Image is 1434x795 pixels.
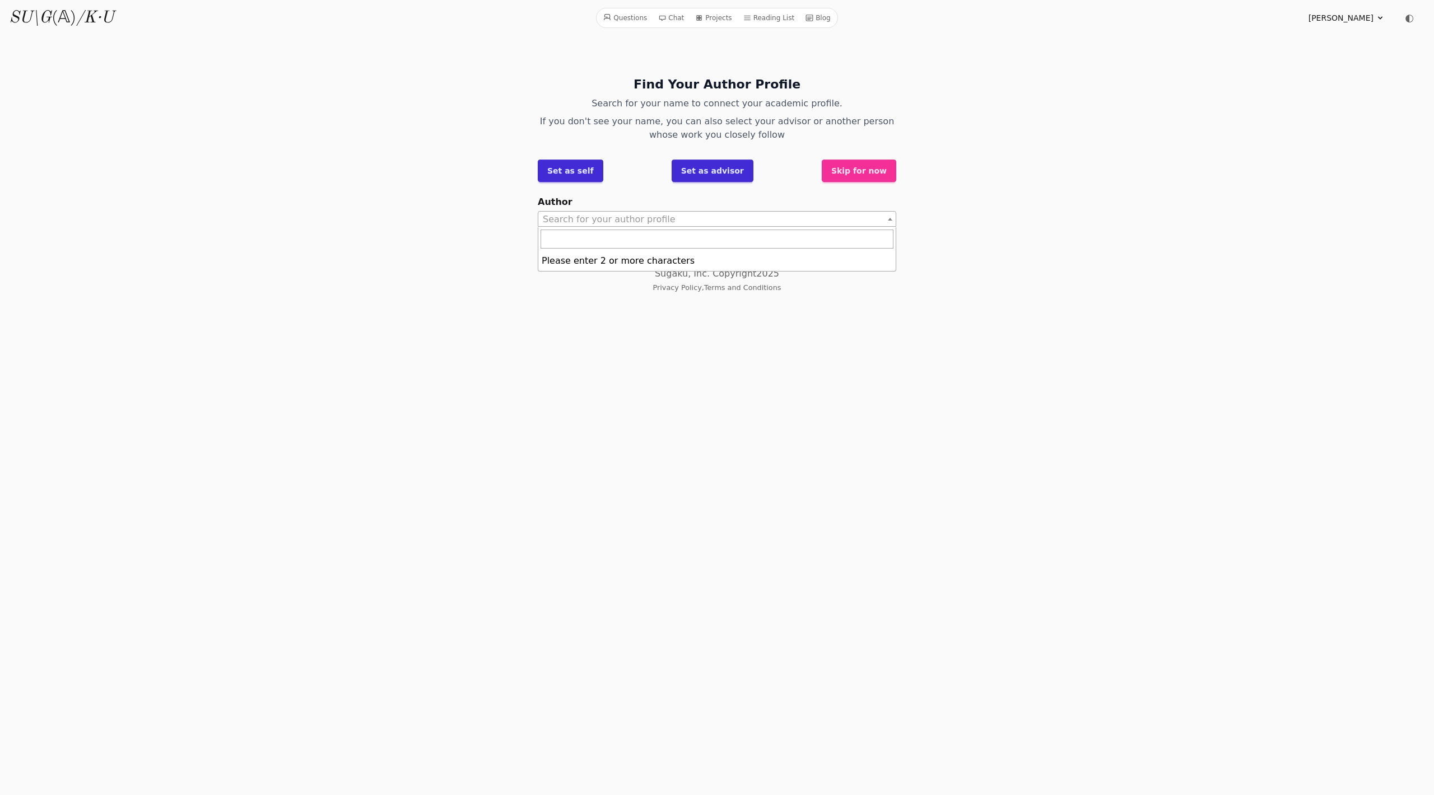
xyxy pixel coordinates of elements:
a: Privacy Policy [653,283,702,292]
a: Reading List [739,11,799,25]
label: Author [538,195,896,209]
a: Blog [801,11,835,25]
a: Questions [599,11,651,25]
p: If you don't see your name, you can also select your advisor or another person whose work you clo... [538,115,896,142]
a: Terms and Conditions [704,283,781,292]
a: SU\G(𝔸)/K·U [9,8,114,28]
button: ◐ [1398,7,1421,29]
span: [PERSON_NAME] [1309,12,1374,24]
a: Chat [654,11,688,25]
span: ◐ [1405,13,1414,23]
i: SU\G [9,10,52,26]
input: Search [541,230,893,249]
li: Please enter 2 or more characters [538,251,896,271]
p: Search for your name to connect your academic profile. [538,97,896,110]
span: 2025 [756,268,779,279]
h2: Find Your Author Profile [538,76,896,92]
button: Set as advisor [672,160,753,182]
span: Search for your author profile [543,214,676,225]
button: Set as self [538,160,603,182]
i: /K·U [76,10,114,26]
span: Search for your author profile [538,212,896,227]
summary: [PERSON_NAME] [1309,12,1385,24]
small: , [653,283,781,292]
span: Search for your author profile [538,211,896,227]
a: Projects [691,11,736,25]
button: Skip for now [822,160,896,182]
